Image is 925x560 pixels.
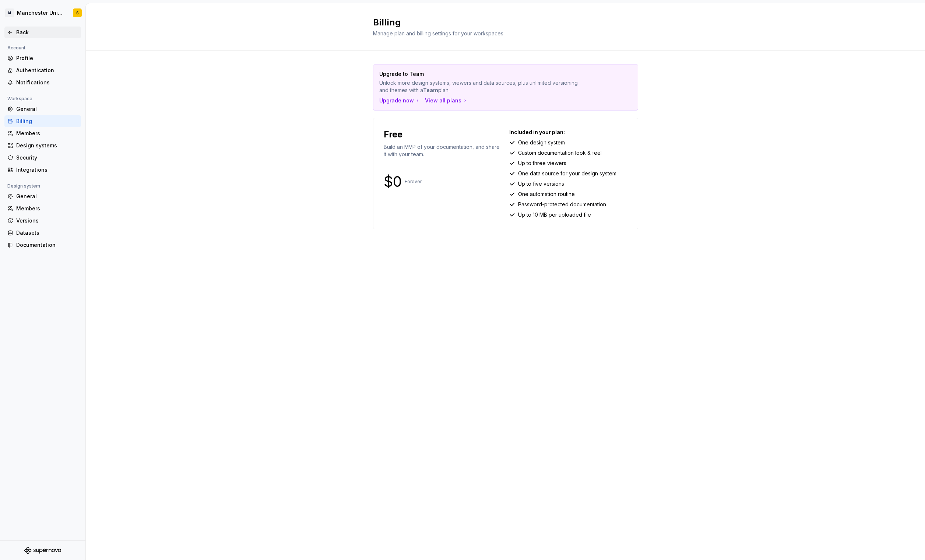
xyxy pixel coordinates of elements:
p: One automation routine [518,190,575,198]
div: Workspace [4,94,35,103]
p: $0 [384,177,402,186]
p: Unlock more design systems, viewers and data sources, plus unlimited versioning and themes with a... [379,79,580,94]
div: S [76,10,79,16]
a: Profile [4,52,81,64]
h2: Billing [373,17,629,28]
svg: Supernova Logo [24,547,61,554]
div: Profile [16,55,78,62]
a: Notifications [4,77,81,88]
button: Upgrade now [379,97,421,104]
p: One design system [518,139,565,146]
p: Included in your plan: [509,129,627,136]
p: Custom documentation look & feel [518,149,602,157]
p: One data source for your design system [518,170,616,177]
p: Free [384,129,402,140]
div: Datasets [16,229,78,237]
a: Security [4,152,81,164]
div: M [5,8,14,17]
p: Upgrade to Team [379,70,580,78]
p: Up to 10 MB per uploaded file [518,211,591,218]
div: Account [4,43,28,52]
div: Manchester United [17,9,64,17]
div: Billing [16,118,78,125]
a: Integrations [4,164,81,176]
strong: Team [423,87,438,93]
span: Manage plan and billing settings for your workspaces [373,30,503,36]
a: Back [4,27,81,38]
p: Password-protected documentation [518,201,606,208]
div: Documentation [16,241,78,249]
a: Billing [4,115,81,127]
div: Members [16,130,78,137]
a: General [4,103,81,115]
div: Integrations [16,166,78,174]
button: View all plans [425,97,468,104]
p: Up to five versions [518,180,564,188]
button: MManchester UnitedS [1,5,84,21]
a: Authentication [4,64,81,76]
div: Notifications [16,79,78,86]
a: Documentation [4,239,81,251]
a: Design systems [4,140,81,151]
a: Members [4,127,81,139]
div: Security [16,154,78,161]
div: Back [16,29,78,36]
p: Up to three viewers [518,160,566,167]
div: General [16,193,78,200]
a: Datasets [4,227,81,239]
div: Design systems [16,142,78,149]
p: Forever [405,179,422,185]
a: Versions [4,215,81,227]
a: Members [4,203,81,214]
div: General [16,105,78,113]
a: General [4,190,81,202]
div: Authentication [16,67,78,74]
div: Versions [16,217,78,224]
p: Build an MVP of your documentation, and share it with your team. [384,143,502,158]
div: Members [16,205,78,212]
div: Design system [4,182,43,190]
